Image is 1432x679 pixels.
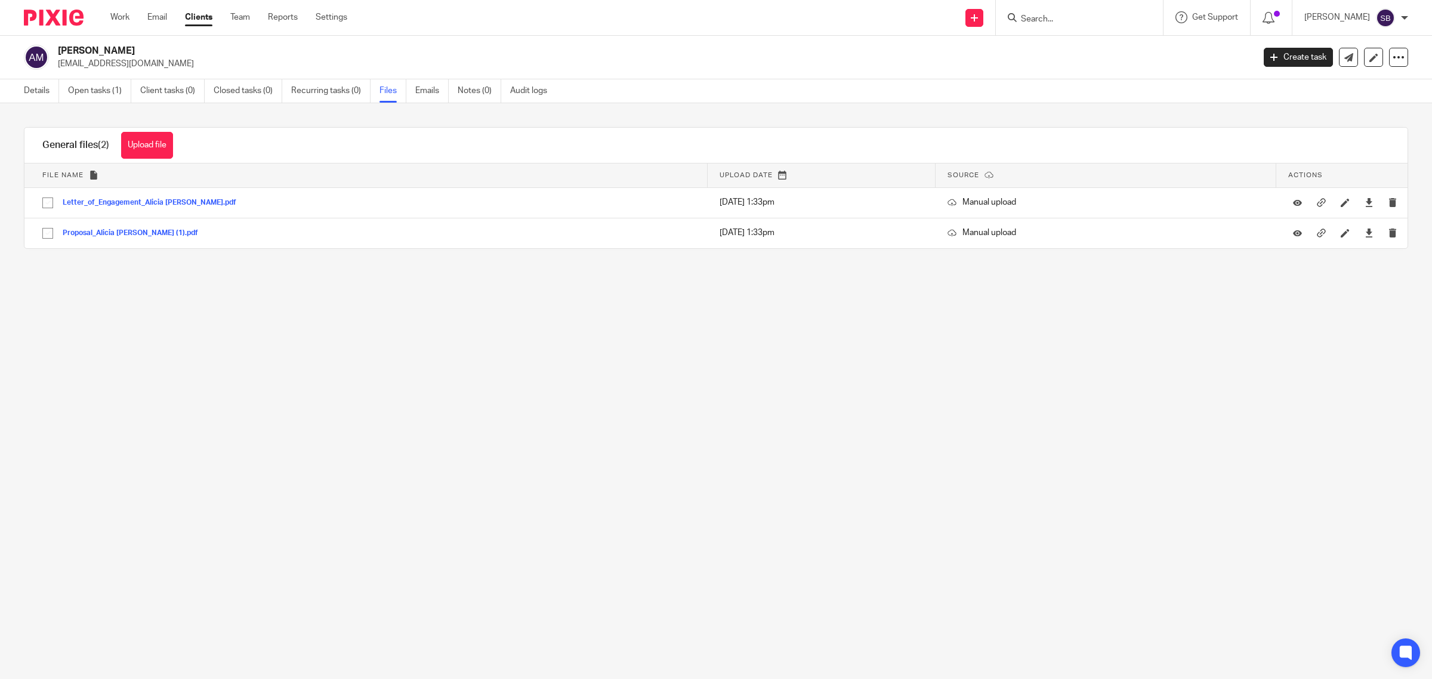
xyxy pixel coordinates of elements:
a: Download [1365,196,1374,208]
a: Recurring tasks (0) [291,79,371,103]
a: Closed tasks (0) [214,79,282,103]
a: Download [1365,227,1374,239]
h2: [PERSON_NAME] [58,45,1008,57]
a: Audit logs [510,79,556,103]
button: Upload file [121,132,173,159]
img: Pixie [24,10,84,26]
a: Emails [415,79,449,103]
img: svg%3E [24,45,49,70]
p: Manual upload [948,227,1264,239]
a: Open tasks (1) [68,79,131,103]
a: Files [379,79,406,103]
a: Reports [268,11,298,23]
input: Select [36,192,59,214]
a: Notes (0) [458,79,501,103]
span: Source [948,172,979,178]
input: Select [36,222,59,245]
p: [EMAIL_ADDRESS][DOMAIN_NAME] [58,58,1246,70]
a: Client tasks (0) [140,79,205,103]
a: Team [230,11,250,23]
a: Clients [185,11,212,23]
span: Upload date [720,172,773,178]
p: [DATE] 1:33pm [720,196,924,208]
span: Actions [1288,172,1323,178]
a: Work [110,11,129,23]
span: Get Support [1192,13,1238,21]
button: Letter_of_Engagement_Alicia [PERSON_NAME].pdf [63,199,245,207]
a: Create task [1264,48,1333,67]
span: File name [42,172,84,178]
button: Proposal_Alicia [PERSON_NAME] (1).pdf [63,229,207,237]
input: Search [1020,14,1127,25]
img: svg%3E [1376,8,1395,27]
p: [PERSON_NAME] [1304,11,1370,23]
p: [DATE] 1:33pm [720,227,924,239]
a: Details [24,79,59,103]
h1: General files [42,139,109,152]
span: (2) [98,140,109,150]
p: Manual upload [948,196,1264,208]
a: Settings [316,11,347,23]
a: Email [147,11,167,23]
